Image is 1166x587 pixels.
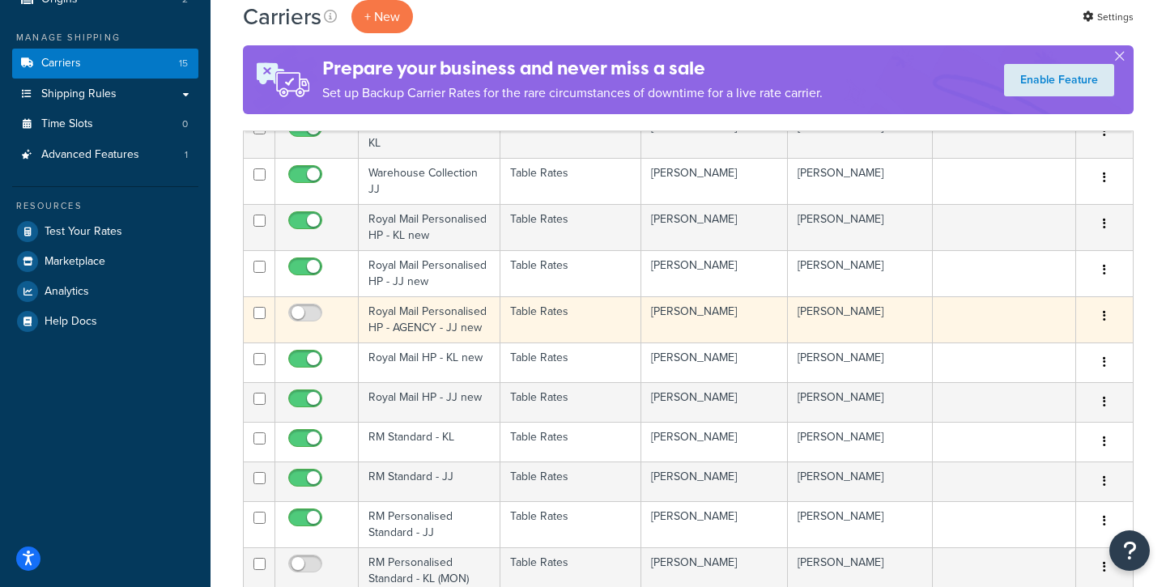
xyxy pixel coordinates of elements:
[500,158,641,204] td: Table Rates
[359,462,500,501] td: RM Standard - JJ
[41,117,93,131] span: Time Slots
[788,342,933,382] td: [PERSON_NAME]
[641,382,788,422] td: [PERSON_NAME]
[359,158,500,204] td: Warehouse Collection JJ
[12,31,198,45] div: Manage Shipping
[12,199,198,213] div: Resources
[788,250,933,296] td: [PERSON_NAME]
[1004,64,1114,96] a: Enable Feature
[641,462,788,501] td: [PERSON_NAME]
[179,57,188,70] span: 15
[322,82,823,104] p: Set up Backup Carrier Rates for the rare circumstances of downtime for a live rate carrier.
[641,422,788,462] td: [PERSON_NAME]
[12,109,198,139] li: Time Slots
[641,501,788,547] td: [PERSON_NAME]
[45,225,122,239] span: Test Your Rates
[500,422,641,462] td: Table Rates
[359,501,500,547] td: RM Personalised Standard - JJ
[12,247,198,276] a: Marketplace
[45,255,105,269] span: Marketplace
[322,55,823,82] h4: Prepare your business and never miss a sale
[788,204,933,250] td: [PERSON_NAME]
[185,148,188,162] span: 1
[1083,6,1134,28] a: Settings
[41,148,139,162] span: Advanced Features
[500,112,641,158] td: Table Rates
[788,422,933,462] td: [PERSON_NAME]
[500,501,641,547] td: Table Rates
[500,296,641,342] td: Table Rates
[359,250,500,296] td: Royal Mail Personalised HP - JJ new
[12,140,198,170] a: Advanced Features 1
[641,250,788,296] td: [PERSON_NAME]
[641,112,788,158] td: [PERSON_NAME]
[12,307,198,336] a: Help Docs
[45,285,89,299] span: Analytics
[500,342,641,382] td: Table Rates
[182,117,188,131] span: 0
[45,315,97,329] span: Help Docs
[243,1,321,32] h1: Carriers
[243,45,322,114] img: ad-rules-rateshop-fe6ec290ccb7230408bd80ed9643f0289d75e0ffd9eb532fc0e269fcd187b520.png
[41,57,81,70] span: Carriers
[359,112,500,158] td: Warehouse Collection KL
[788,112,933,158] td: [PERSON_NAME]
[641,342,788,382] td: [PERSON_NAME]
[788,158,933,204] td: [PERSON_NAME]
[359,382,500,422] td: Royal Mail HP - JJ new
[788,462,933,501] td: [PERSON_NAME]
[788,296,933,342] td: [PERSON_NAME]
[788,501,933,547] td: [PERSON_NAME]
[500,204,641,250] td: Table Rates
[788,382,933,422] td: [PERSON_NAME]
[1109,530,1150,571] button: Open Resource Center
[500,462,641,501] td: Table Rates
[500,250,641,296] td: Table Rates
[12,109,198,139] a: Time Slots 0
[12,140,198,170] li: Advanced Features
[12,217,198,246] a: Test Your Rates
[641,158,788,204] td: [PERSON_NAME]
[12,49,198,79] li: Carriers
[359,342,500,382] td: Royal Mail HP - KL new
[359,204,500,250] td: Royal Mail Personalised HP - KL new
[12,49,198,79] a: Carriers 15
[359,422,500,462] td: RM Standard - KL
[500,382,641,422] td: Table Rates
[41,87,117,101] span: Shipping Rules
[12,277,198,306] a: Analytics
[12,79,198,109] a: Shipping Rules
[359,296,500,342] td: Royal Mail Personalised HP - AGENCY - JJ new
[641,204,788,250] td: [PERSON_NAME]
[641,296,788,342] td: [PERSON_NAME]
